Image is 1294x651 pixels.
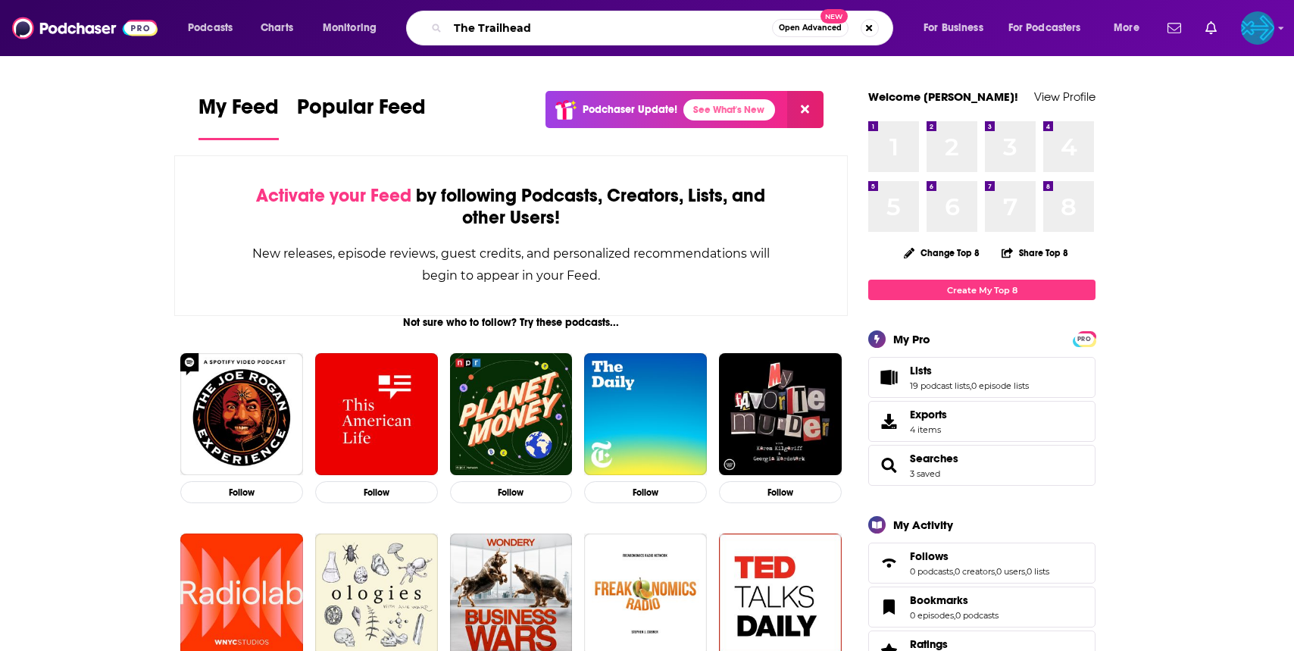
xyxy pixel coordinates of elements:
[1114,17,1139,39] span: More
[910,549,1049,563] a: Follows
[999,16,1103,40] button: open menu
[1199,15,1223,41] a: Show notifications dropdown
[868,401,1096,442] a: Exports
[1241,11,1274,45] button: Show profile menu
[910,566,953,577] a: 0 podcasts
[1075,333,1093,344] a: PRO
[868,280,1096,300] a: Create My Top 8
[251,243,771,286] div: New releases, episode reviews, guest credits, and personalized recommendations will begin to appe...
[1008,17,1081,39] span: For Podcasters
[910,452,958,465] a: Searches
[868,543,1096,584] span: Follows
[251,185,771,229] div: by following Podcasts, Creators, Lists, and other Users!
[874,552,904,574] a: Follows
[995,566,996,577] span: ,
[1025,566,1027,577] span: ,
[970,380,971,391] span: ,
[868,587,1096,628] span: Bookmarks
[198,94,279,140] a: My Feed
[955,610,999,621] a: 0 podcasts
[868,357,1096,398] span: Lists
[874,411,904,432] span: Exports
[893,332,930,346] div: My Pro
[256,184,411,207] span: Activate your Feed
[12,14,158,42] img: Podchaser - Follow, Share and Rate Podcasts
[971,380,1029,391] a: 0 episode lists
[315,481,438,503] button: Follow
[683,99,775,120] a: See What's New
[895,243,989,262] button: Change Top 8
[312,16,396,40] button: open menu
[996,566,1025,577] a: 0 users
[297,94,426,140] a: Popular Feed
[779,24,842,32] span: Open Advanced
[323,17,377,39] span: Monitoring
[954,610,955,621] span: ,
[251,16,302,40] a: Charts
[174,316,848,329] div: Not sure who to follow? Try these podcasts...
[180,481,303,503] button: Follow
[1161,15,1187,41] a: Show notifications dropdown
[910,468,940,479] a: 3 saved
[910,637,999,651] a: Ratings
[719,353,842,476] img: My Favorite Murder with Karen Kilgariff and Georgia Hardstark
[450,481,573,503] button: Follow
[910,610,954,621] a: 0 episodes
[910,593,999,607] a: Bookmarks
[198,94,279,129] span: My Feed
[910,408,947,421] span: Exports
[261,17,293,39] span: Charts
[1027,566,1049,577] a: 0 lists
[420,11,908,45] div: Search podcasts, credits, & more...
[910,380,970,391] a: 19 podcast lists
[910,424,947,435] span: 4 items
[1034,89,1096,104] a: View Profile
[910,593,968,607] span: Bookmarks
[910,364,932,377] span: Lists
[874,596,904,618] a: Bookmarks
[910,364,1029,377] a: Lists
[924,17,983,39] span: For Business
[1103,16,1158,40] button: open menu
[910,637,948,651] span: Ratings
[868,89,1018,104] a: Welcome [PERSON_NAME]!
[188,17,233,39] span: Podcasts
[1075,333,1093,345] span: PRO
[772,19,849,37] button: Open AdvancedNew
[180,353,303,476] img: The Joe Rogan Experience
[1241,11,1274,45] span: Logged in as backbonemedia
[584,481,707,503] button: Follow
[1241,11,1274,45] img: User Profile
[177,16,252,40] button: open menu
[297,94,426,129] span: Popular Feed
[893,518,953,532] div: My Activity
[953,566,955,577] span: ,
[910,549,949,563] span: Follows
[583,103,677,116] p: Podchaser Update!
[448,16,772,40] input: Search podcasts, credits, & more...
[820,9,848,23] span: New
[913,16,1002,40] button: open menu
[874,367,904,388] a: Lists
[584,353,707,476] img: The Daily
[719,481,842,503] button: Follow
[450,353,573,476] img: Planet Money
[1001,238,1069,268] button: Share Top 8
[868,445,1096,486] span: Searches
[315,353,438,476] img: This American Life
[874,455,904,476] a: Searches
[955,566,995,577] a: 0 creators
